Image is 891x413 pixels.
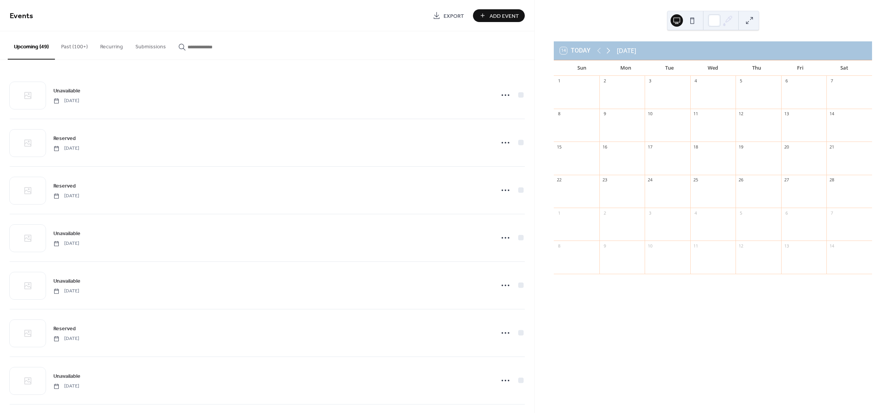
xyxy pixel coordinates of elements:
div: 25 [693,177,698,183]
div: 6 [783,210,789,216]
button: Submissions [129,31,172,59]
div: 2 [602,210,608,216]
span: [DATE] [53,240,79,247]
div: 5 [738,78,744,84]
div: 1 [556,78,562,84]
div: 24 [647,177,653,183]
div: Mon [604,60,647,76]
div: 13 [783,243,789,249]
span: Reserved [53,325,76,333]
div: 9 [602,243,608,249]
div: 12 [738,243,744,249]
div: 14 [829,111,835,117]
div: 6 [783,78,789,84]
div: 16 [602,144,608,150]
span: [DATE] [53,97,79,104]
div: 26 [738,177,744,183]
div: [DATE] [617,46,636,55]
div: 27 [783,177,789,183]
span: Unavailable [53,230,80,238]
div: Tue [647,60,691,76]
div: 7 [829,210,835,216]
div: 11 [693,243,698,249]
a: Reserved [53,181,76,190]
span: Unavailable [53,87,80,95]
div: 21 [829,144,835,150]
span: [DATE] [53,288,79,295]
div: 15 [556,144,562,150]
div: 18 [693,144,698,150]
div: 8 [556,243,562,249]
div: 2 [602,78,608,84]
div: 1 [556,210,562,216]
button: Add Event [473,9,525,22]
div: 17 [647,144,653,150]
div: 14 [829,243,835,249]
button: 14Today [557,45,593,56]
a: Unavailable [53,86,80,95]
div: 8 [556,111,562,117]
div: 4 [693,210,698,216]
a: Unavailable [53,372,80,381]
div: 3 [647,210,653,216]
a: Unavailable [53,276,80,285]
button: Recurring [94,31,129,59]
span: [DATE] [53,145,79,152]
div: 7 [829,78,835,84]
span: Reserved [53,135,76,143]
div: 23 [602,177,608,183]
div: 5 [738,210,744,216]
a: Reserved [53,134,76,143]
span: Add Event [490,12,519,20]
span: Events [10,9,33,24]
span: Unavailable [53,372,80,381]
div: 10 [647,243,653,249]
div: Sat [822,60,866,76]
button: Past (100+) [55,31,94,59]
span: Reserved [53,182,76,190]
a: Export [427,9,470,22]
div: 9 [602,111,608,117]
div: 10 [647,111,653,117]
div: Sun [560,60,604,76]
span: [DATE] [53,193,79,200]
div: 28 [829,177,835,183]
div: 4 [693,78,698,84]
div: 22 [556,177,562,183]
a: Unavailable [53,229,80,238]
div: 11 [693,111,698,117]
div: 20 [783,144,789,150]
span: Export [444,12,464,20]
div: 19 [738,144,744,150]
div: Wed [691,60,735,76]
div: 3 [647,78,653,84]
button: Upcoming (49) [8,31,55,60]
div: 13 [783,111,789,117]
span: [DATE] [53,335,79,342]
a: Reserved [53,324,76,333]
div: 12 [738,111,744,117]
div: Fri [778,60,822,76]
div: Thu [735,60,778,76]
span: [DATE] [53,383,79,390]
